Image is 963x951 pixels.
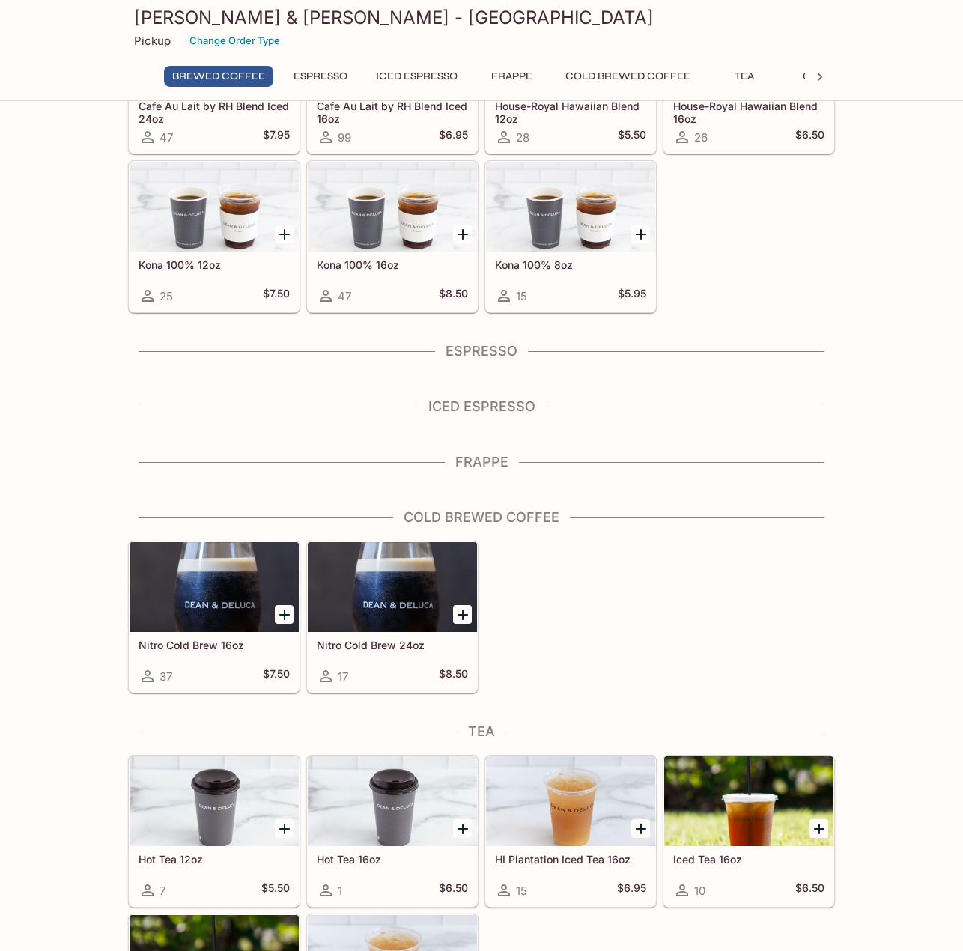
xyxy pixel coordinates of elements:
h4: Cold Brewed Coffee [128,509,835,526]
p: Pickup [134,34,171,48]
span: 10 [694,884,705,898]
div: HI Plantation Iced Tea 16oz [486,756,655,846]
div: Kona 100% 12oz [130,162,299,252]
h4: Espresso [128,343,835,359]
span: 1 [338,884,342,898]
button: Espresso [285,66,356,87]
h5: $5.95 [618,287,646,305]
button: Brewed Coffee [164,66,273,87]
button: Tea [711,66,778,87]
h5: $7.50 [263,287,290,305]
span: 47 [160,130,173,145]
h5: $8.50 [439,287,468,305]
h5: Kona 100% 16oz [317,258,468,271]
button: Add HI Plantation Iced Tea 16oz [631,819,650,838]
h3: [PERSON_NAME] & [PERSON_NAME] - [GEOGRAPHIC_DATA] [134,6,829,29]
div: Nitro Cold Brew 16oz [130,542,299,632]
h5: Nitro Cold Brew 16oz [139,639,290,651]
button: Add Kona 100% 16oz [453,225,472,243]
h5: $7.50 [263,667,290,685]
a: Hot Tea 16oz1$6.50 [307,756,478,907]
h4: Tea [128,723,835,740]
div: Kona 100% 16oz [308,162,477,252]
button: Add Hot Tea 12oz [275,819,294,838]
h5: Kona 100% 8oz [495,258,646,271]
h5: Iced Tea 16oz [673,853,824,866]
a: Iced Tea 16oz10$6.50 [663,756,834,907]
span: 28 [516,130,529,145]
h5: $6.50 [795,128,824,146]
div: Hot Tea 12oz [130,756,299,846]
div: Kona 100% 8oz [486,162,655,252]
a: Kona 100% 12oz25$7.50 [129,161,300,312]
a: Hot Tea 12oz7$5.50 [129,756,300,907]
h5: Cafe Au Lait by RH Blend Iced 24oz [139,100,290,124]
span: 47 [338,289,351,303]
span: 37 [160,669,172,684]
span: 7 [160,884,165,898]
a: HI Plantation Iced Tea 16oz15$6.95 [485,756,656,907]
div: Iced Tea 16oz [664,756,833,846]
button: Cold Brewed Coffee [557,66,699,87]
span: 15 [516,884,527,898]
button: Others [790,66,857,87]
h5: $5.50 [261,881,290,899]
button: Add Kona 100% 12oz [275,225,294,243]
a: Nitro Cold Brew 16oz37$7.50 [129,541,300,693]
button: Add Hot Tea 16oz [453,819,472,838]
button: Add Kona 100% 8oz [631,225,650,243]
h5: $6.50 [439,881,468,899]
button: Add Nitro Cold Brew 24oz [453,605,472,624]
button: Iced Espresso [368,66,466,87]
div: Nitro Cold Brew 24oz [308,542,477,632]
h5: House-Royal Hawaiian Blend 16oz [673,100,824,124]
h5: Nitro Cold Brew 24oz [317,639,468,651]
h5: House-Royal Hawaiian Blend 12oz [495,100,646,124]
h5: $5.50 [618,128,646,146]
button: Change Order Type [183,29,287,52]
span: 99 [338,130,351,145]
h5: HI Plantation Iced Tea 16oz [495,853,646,866]
h4: Frappe [128,454,835,470]
h5: $6.50 [795,881,824,899]
a: Nitro Cold Brew 24oz17$8.50 [307,541,478,693]
h5: $6.95 [439,128,468,146]
a: Kona 100% 8oz15$5.95 [485,161,656,312]
span: 26 [694,130,708,145]
h5: $6.95 [617,881,646,899]
h5: Cafe Au Lait by RH Blend Iced 16oz [317,100,468,124]
span: 17 [338,669,348,684]
span: 25 [160,289,173,303]
button: Add Iced Tea 16oz [809,819,828,838]
h5: $7.95 [263,128,290,146]
div: Hot Tea 16oz [308,756,477,846]
h5: Hot Tea 16oz [317,853,468,866]
button: Frappe [478,66,545,87]
h5: Kona 100% 12oz [139,258,290,271]
h5: Hot Tea 12oz [139,853,290,866]
span: 15 [516,289,527,303]
h5: $8.50 [439,667,468,685]
h4: Iced Espresso [128,398,835,415]
a: Kona 100% 16oz47$8.50 [307,161,478,312]
button: Add Nitro Cold Brew 16oz [275,605,294,624]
